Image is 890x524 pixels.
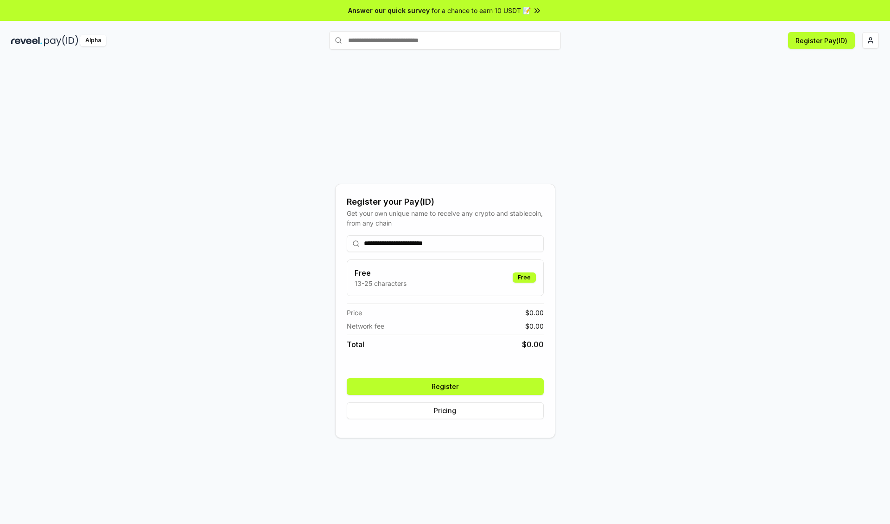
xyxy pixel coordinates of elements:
[347,321,384,331] span: Network fee
[522,339,544,350] span: $ 0.00
[347,195,544,208] div: Register your Pay(ID)
[80,35,106,46] div: Alpha
[347,402,544,419] button: Pricing
[513,272,536,283] div: Free
[347,208,544,228] div: Get your own unique name to receive any crypto and stablecoin, from any chain
[355,278,407,288] p: 13-25 characters
[432,6,531,15] span: for a chance to earn 10 USDT 📝
[525,308,544,317] span: $ 0.00
[11,35,42,46] img: reveel_dark
[44,35,78,46] img: pay_id
[525,321,544,331] span: $ 0.00
[348,6,430,15] span: Answer our quick survey
[347,378,544,395] button: Register
[347,308,362,317] span: Price
[788,32,855,49] button: Register Pay(ID)
[347,339,364,350] span: Total
[355,267,407,278] h3: Free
